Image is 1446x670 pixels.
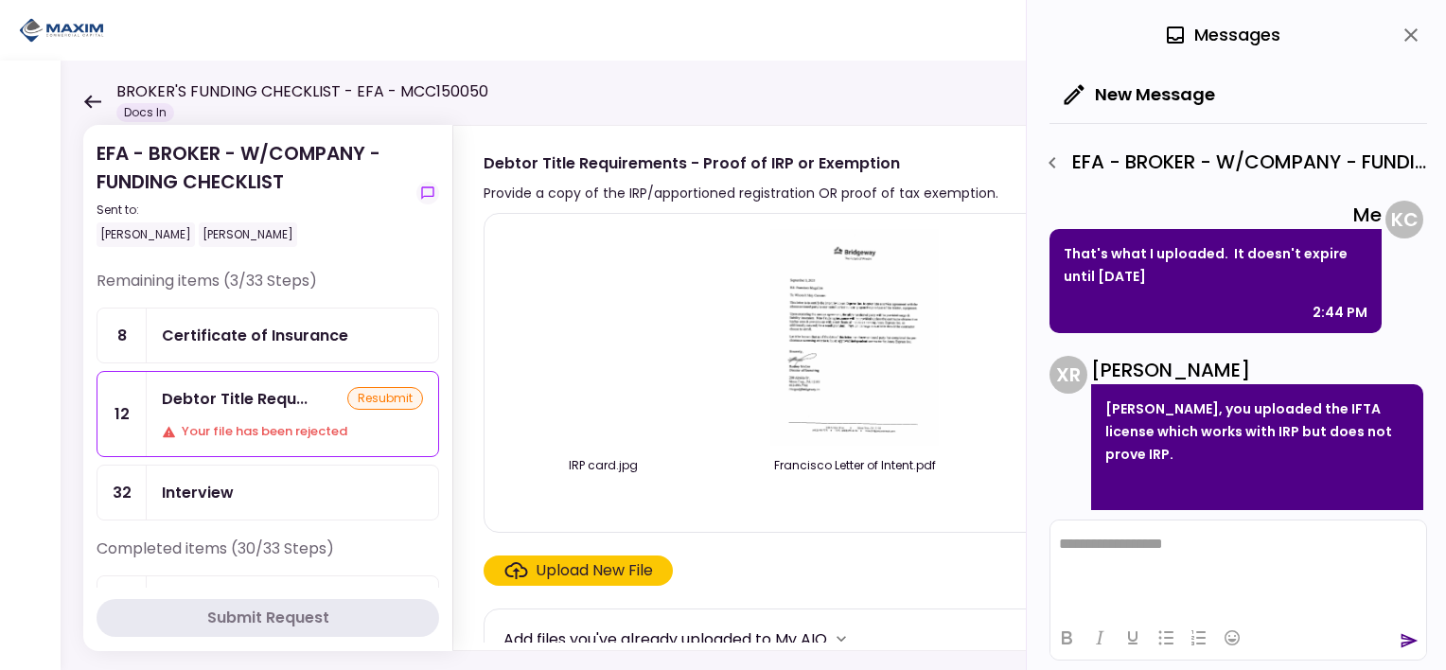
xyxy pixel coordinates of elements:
[1049,201,1382,229] div: Me
[347,387,423,410] div: resubmit
[1150,625,1182,651] button: Bullet list
[484,151,998,175] div: Debtor Title Requirements - Proof of IRP or Exemption
[116,103,174,122] div: Docs In
[162,324,348,347] div: Certificate of Insurance
[97,538,439,575] div: Completed items (30/33 Steps)
[1050,520,1426,615] iframe: Rich Text Area
[1091,356,1423,384] div: [PERSON_NAME]
[1084,625,1116,651] button: Italic
[97,270,439,308] div: Remaining items (3/33 Steps)
[1395,19,1427,51] button: close
[1036,147,1427,179] div: EFA - BROKER - W/COMPANY - FUNDING CHECKLIST - Debtor Title Requirements - Proof of IRP or Exemption
[452,125,1408,651] div: Debtor Title Requirements - Proof of IRP or ExemptionProvide a copy of the IRP/apportioned regist...
[97,575,439,631] a: 1EFA Contractapproved
[1117,625,1149,651] button: Underline
[503,457,702,474] div: IRP card.jpg
[162,387,308,411] div: Debtor Title Requirements - Proof of IRP or Exemption
[97,309,147,362] div: 8
[503,627,827,651] div: Add files you've already uploaded to My AIO
[199,222,297,247] div: [PERSON_NAME]
[1049,356,1087,394] div: X R
[1164,21,1280,49] div: Messages
[1216,625,1248,651] button: Emojis
[484,555,673,586] span: Click here to upload the required document
[97,202,409,219] div: Sent to:
[416,182,439,204] button: show-messages
[162,481,234,504] div: Interview
[755,457,954,474] div: Francisco Letter of Intent.pdf
[97,372,147,456] div: 12
[1050,625,1083,651] button: Bold
[536,559,653,582] div: Upload New File
[97,222,195,247] div: [PERSON_NAME]
[1105,397,1409,466] p: [PERSON_NAME], you uploaded the IFTA license which works with IRP but does not prove IRP.
[97,139,409,247] div: EFA - BROKER - W/COMPANY - FUNDING CHECKLIST
[1064,242,1367,288] p: That's what I uploaded. It doesn't expire until [DATE]
[1183,625,1215,651] button: Numbered list
[116,80,488,103] h1: BROKER'S FUNDING CHECKLIST - EFA - MCC150050
[1400,631,1419,650] button: send
[97,465,439,520] a: 32Interview
[207,607,329,629] div: Submit Request
[97,576,147,630] div: 1
[19,16,104,44] img: Partner icon
[97,308,439,363] a: 8Certificate of Insurance
[1049,70,1230,119] button: New Message
[1313,301,1367,324] div: 2:44 PM
[484,182,998,204] div: Provide a copy of the IRP/apportioned registration OR proof of tax exemption.
[97,371,439,457] a: 12Debtor Title Requirements - Proof of IRP or ExemptionresubmitYour file has been rejected
[827,625,855,653] button: more
[97,466,147,520] div: 32
[162,422,423,441] div: Your file has been rejected
[97,599,439,637] button: Submit Request
[1385,201,1423,238] div: K C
